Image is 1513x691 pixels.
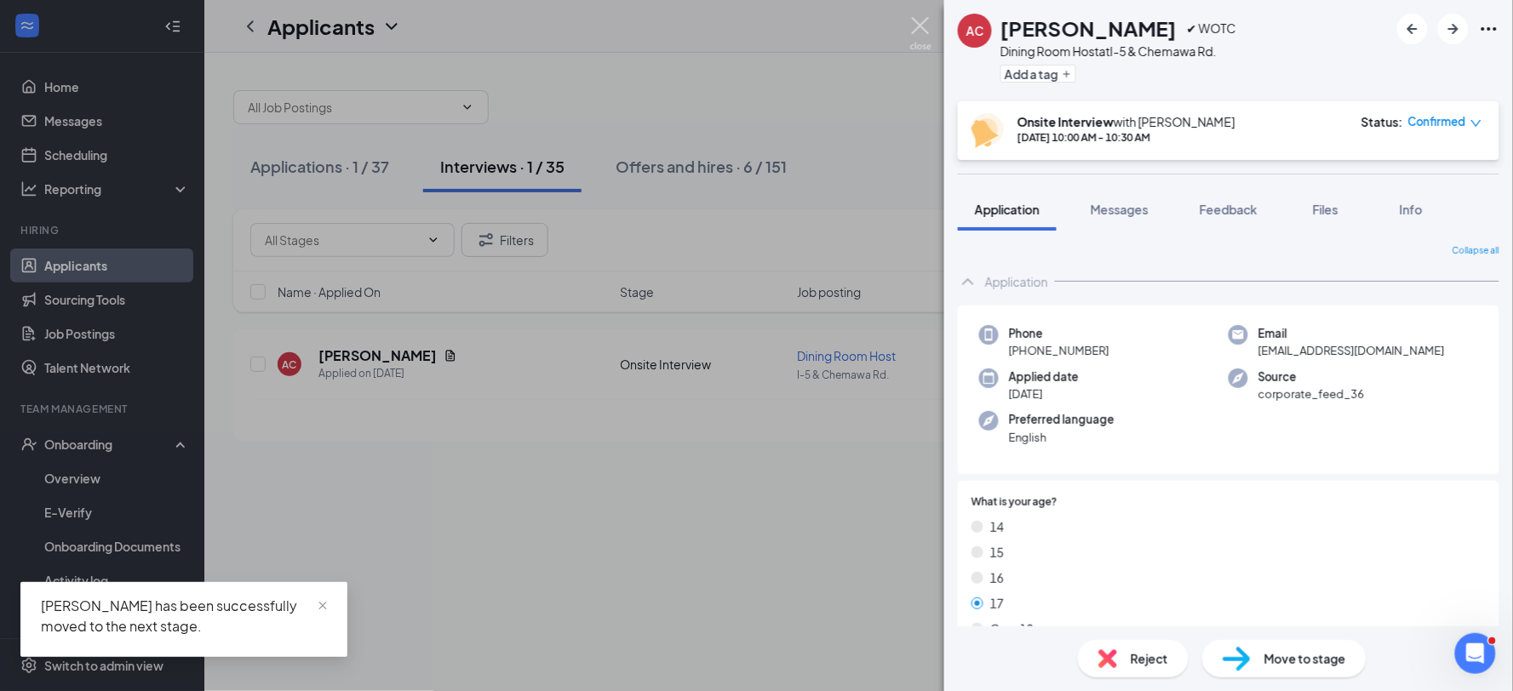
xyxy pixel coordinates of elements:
span: Application [975,202,1040,217]
div: with [PERSON_NAME] [1017,113,1235,130]
span: close [317,600,329,612]
svg: Plus [1062,69,1072,79]
b: Onsite Interview [1017,114,1114,129]
h1: [PERSON_NAME] [1000,14,1177,43]
span: What is your age? [971,494,1057,511]
button: PlusAdd a tag [1000,65,1076,83]
span: Collapse all [1453,244,1499,258]
span: Email [1258,325,1445,342]
button: ArrowRight [1438,14,1469,44]
span: Preferred language [1009,411,1115,428]
span: Confirmed [1408,113,1466,130]
span: Messages [1091,202,1149,217]
span: Info [1400,202,1423,217]
span: Move to stage [1264,649,1346,668]
span: [DATE] [1009,385,1079,403]
svg: ArrowLeftNew [1402,19,1423,39]
span: 16 [990,568,1004,587]
svg: Ellipses [1479,19,1499,39]
div: Application [985,273,1048,290]
span: 17 [990,594,1004,613]
div: [DATE] 10:00 AM - 10:30 AM [1017,130,1235,145]
span: Applied date [1009,368,1079,385]
span: corporate_feed_36 [1258,385,1365,403]
div: AC [966,22,984,39]
button: ArrowLeftNew [1397,14,1428,44]
span: Feedback [1200,202,1258,217]
iframe: Intercom live chat [1455,633,1496,674]
span: ✔ WOTC [1187,19,1236,37]
div: Status : [1361,113,1403,130]
span: [EMAIL_ADDRESS][DOMAIN_NAME] [1258,342,1445,359]
span: down [1470,117,1482,129]
span: Reject [1131,649,1168,668]
div: Dining Room Host at I-5 & Chemawa Rd. [1000,43,1236,60]
span: Phone [1009,325,1109,342]
span: 15 [990,543,1004,562]
div: [PERSON_NAME] has been successfully moved to the next stage. [41,596,327,637]
span: Files [1313,202,1338,217]
span: [PHONE_NUMBER] [1009,342,1109,359]
svg: ArrowRight [1443,19,1464,39]
span: English [1009,429,1115,446]
span: Source [1258,368,1365,385]
span: 14 [990,517,1004,536]
svg: ChevronUp [958,271,978,292]
span: Over 18 [990,620,1034,638]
